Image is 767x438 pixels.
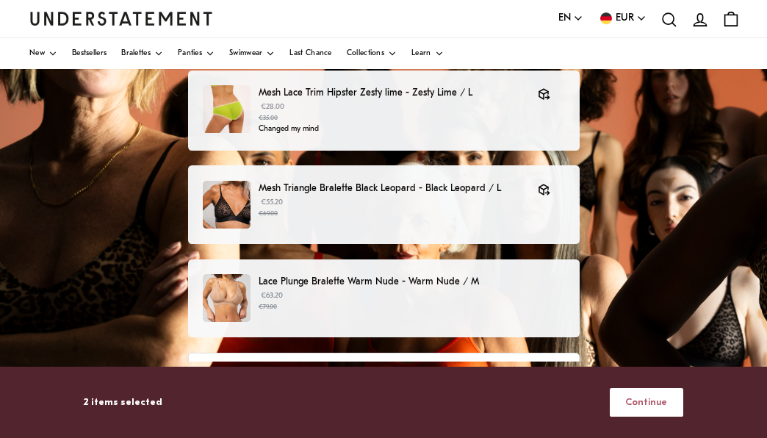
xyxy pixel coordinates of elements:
[558,10,571,26] span: EN
[203,85,251,133] img: ZMLT-HIP-001_Mesh_Lace_Trim_Hipster_Zesty_lime.jpg
[229,50,262,57] span: Swimwear
[229,38,275,69] a: Swimwear
[411,38,444,69] a: Learn
[29,50,45,57] span: New
[558,10,583,26] button: EN
[259,85,523,101] p: Mesh Lace Trim Hipster Zesty lime - Zesty Lime / L
[616,10,634,26] span: EUR
[289,38,331,69] a: Last Chance
[72,38,107,69] a: Bestsellers
[29,12,213,25] a: Understatement Homepage
[598,10,647,26] button: EUR
[259,101,523,123] p: €28.00
[347,50,384,57] span: Collections
[347,38,397,69] a: Collections
[259,304,277,310] strike: €79.00
[411,50,431,57] span: Learn
[259,181,523,196] p: Mesh Triangle Bralette Black Leopard - Black Leopard / L
[29,38,57,69] a: New
[203,274,251,322] img: SALA-BRA-007-24.jpg
[289,50,331,57] span: Last Chance
[259,115,278,121] strike: €35.00
[121,50,151,57] span: Bralettes
[259,210,278,217] strike: €69.00
[178,50,202,57] span: Panties
[203,181,251,229] img: WIPO-BRA-004.jpg
[259,123,523,135] p: Changed my mind
[259,197,523,219] p: €55.20
[121,38,163,69] a: Bralettes
[178,38,215,69] a: Panties
[259,290,564,312] p: €63.20
[259,274,564,290] p: Lace Plunge Bralette Warm Nude - Warm Nude / M
[72,50,107,57] span: Bestsellers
